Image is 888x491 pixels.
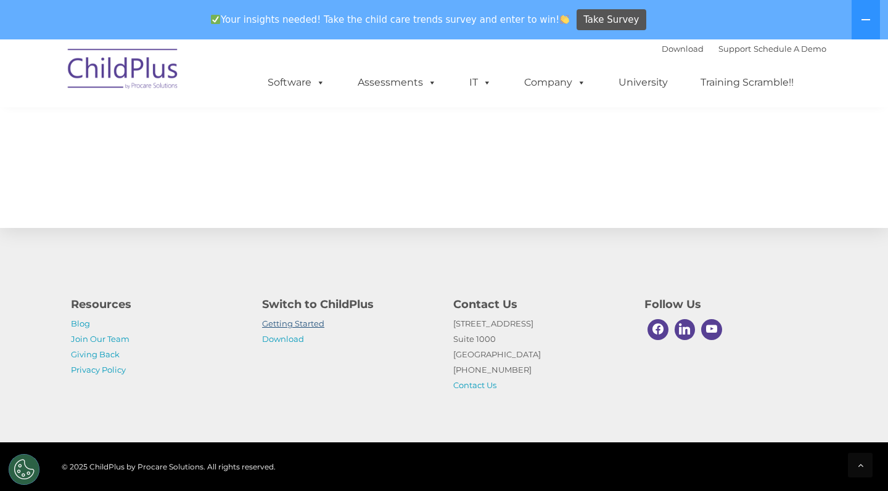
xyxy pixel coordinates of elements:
a: Assessments [345,70,449,95]
font: | [662,44,826,54]
a: Youtube [698,316,725,343]
a: Giving Back [71,349,120,359]
span: Phone number [171,132,224,141]
a: Support [718,44,751,54]
a: University [606,70,680,95]
a: Privacy Policy [71,365,126,375]
a: Contact Us [453,380,496,390]
a: Download [262,334,304,344]
a: Schedule A Demo [754,44,826,54]
img: ✅ [211,15,220,24]
a: Company [512,70,598,95]
a: Download [662,44,704,54]
a: Facebook [644,316,672,343]
h4: Contact Us [453,296,626,313]
button: Cookies Settings [9,454,39,485]
a: Training Scramble!! [688,70,806,95]
span: Take Survey [583,9,639,31]
img: 👏 [560,15,569,24]
img: ChildPlus by Procare Solutions [62,40,185,102]
span: © 2025 ChildPlus by Procare Solutions. All rights reserved. [62,462,276,471]
h4: Resources [71,296,244,313]
a: Blog [71,319,90,328]
a: Linkedin [672,316,699,343]
p: [STREET_ADDRESS] Suite 1000 [GEOGRAPHIC_DATA] [PHONE_NUMBER] [453,316,626,393]
a: IT [457,70,504,95]
h4: Switch to ChildPlus [262,296,435,313]
a: Software [255,70,337,95]
a: Take Survey [577,9,646,31]
h4: Follow Us [644,296,817,313]
a: Join Our Team [71,334,129,344]
span: Your insights needed! Take the child care trends survey and enter to win! [205,8,575,32]
span: Last name [171,81,209,91]
a: Getting Started [262,319,324,328]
